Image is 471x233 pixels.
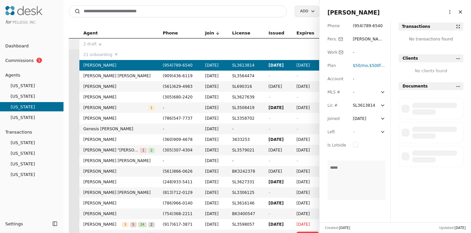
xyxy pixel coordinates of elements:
div: 2 draft [83,41,155,47]
span: SL3508419 [232,104,261,111]
span: $500 fee [369,63,386,68]
span: [PERSON_NAME] [PERSON_NAME] [83,157,155,164]
span: 5 [130,222,137,227]
span: BK3400547 [232,210,261,217]
span: ( 813 ) 712 - 0129 [163,190,193,195]
span: [DATE] [296,168,319,175]
div: Updated: [439,225,466,230]
span: 1 [36,58,42,63]
span: [DATE] [296,147,319,153]
span: - [232,126,261,132]
span: [DATE] [205,94,224,100]
span: - [269,190,270,195]
span: $50 /mo [353,63,368,68]
span: - [269,74,270,78]
span: - [163,126,197,132]
div: Account [327,76,346,82]
span: [DATE] [205,210,224,217]
span: Agent [83,29,98,37]
span: Genesis [PERSON_NAME] [83,126,155,132]
div: Transactions [402,23,430,30]
span: [DATE] [269,62,288,69]
span: [PERSON_NAME] [83,179,155,185]
div: Work [327,49,346,56]
div: Joined [327,115,346,122]
span: - [232,157,261,164]
span: [PERSON_NAME] [327,9,380,16]
span: ▶ [99,41,102,47]
span: [DATE] [205,126,224,132]
span: 24 [138,222,147,227]
span: [PERSON_NAME] [83,168,155,175]
span: Phone [163,29,178,37]
div: SL3613814 [353,102,375,109]
span: ( 360 ) 909 - 4678 [163,137,193,142]
span: [PERSON_NAME] [83,136,155,143]
span: [PERSON_NAME] [83,83,155,90]
span: [DATE] [205,104,224,111]
span: BK3242378 [232,168,261,175]
span: [DATE] [296,200,319,206]
span: [DATE] [205,147,224,153]
div: - [353,76,365,82]
span: Pellego, Inc. [13,21,36,24]
span: [DATE] [296,189,319,196]
span: 2 [148,148,155,153]
img: Desk [5,6,42,15]
span: ( 917 ) 617 - 3871 [163,222,193,227]
span: 3 [122,222,128,227]
span: [DATE] [296,136,319,143]
span: [DATE] [269,168,288,175]
div: Lic # [327,102,346,109]
span: ▼ [115,52,117,58]
span: [DATE] [205,179,224,185]
span: Join [205,29,214,37]
span: [DATE] [269,136,288,143]
span: SL3627331 [232,179,261,185]
span: [DATE] [296,104,319,111]
span: - [296,95,298,99]
div: No transactions found [399,36,463,46]
span: 21 onboarding [83,51,112,58]
span: [PERSON_NAME] [83,94,155,100]
span: SL3358702 [232,115,261,122]
span: SL3613814 [232,62,261,69]
span: ( 786 ) 547 - 7737 [163,116,193,121]
span: [DATE] [339,226,350,230]
span: ( 248 ) 933 - 5411 [163,180,193,184]
span: ( 954 ) 789 - 6540 [353,24,383,28]
span: - [296,74,298,78]
span: Expires [296,29,314,37]
div: - [353,49,365,56]
div: Plan [327,62,346,69]
span: ( 561 ) 866 - 0626 [163,169,193,174]
span: [DATE] [269,104,288,111]
span: for [5,20,11,25]
span: 3633253 [232,136,261,143]
div: [DATE] [353,115,366,122]
span: [DATE] [269,179,288,185]
span: [PERSON_NAME] "[PERSON_NAME] [83,147,140,153]
div: Pers. [327,36,346,42]
span: [DATE] [296,221,319,228]
div: No clients found [399,68,463,74]
div: MLS # [327,89,346,95]
span: [DATE] [296,210,319,217]
span: Clients [403,55,418,62]
span: [DATE] [454,226,466,230]
span: 2 [148,222,155,227]
span: [DATE] [269,83,288,90]
span: SL690316 [232,83,261,90]
span: [DATE] [205,189,224,196]
span: SL3598057 [232,221,261,228]
span: [DATE] [269,147,288,153]
button: 24 [138,221,147,228]
span: [DATE] [296,62,319,69]
span: [DATE] [205,168,224,175]
span: License [232,29,250,37]
span: [PERSON_NAME] [83,104,148,111]
span: ( 561 ) 629 - 4983 [163,84,193,89]
button: Add [295,6,319,17]
span: - [296,127,298,131]
span: [DATE] [269,221,288,228]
